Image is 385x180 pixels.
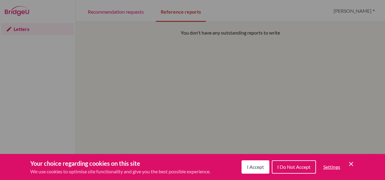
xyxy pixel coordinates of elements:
span: I Accept [247,164,264,170]
button: Settings [318,161,345,173]
button: I Do Not Accept [272,160,316,174]
button: Save and close [347,160,355,168]
button: I Accept [242,160,269,174]
p: We use cookies to optimise site functionality and give you the best possible experience. [30,168,210,175]
h3: Your choice regarding cookies on this site [30,159,210,168]
span: Settings [323,164,340,170]
span: I Do Not Accept [277,164,311,170]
